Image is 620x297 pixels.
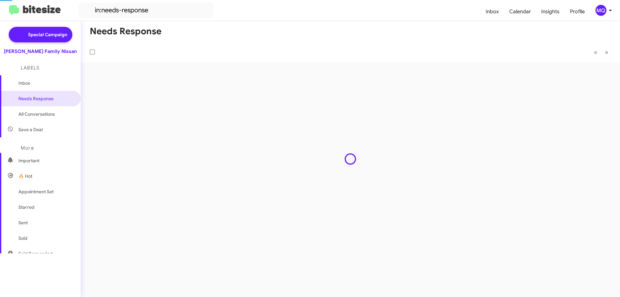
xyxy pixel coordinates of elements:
[536,2,565,21] a: Insights
[590,46,601,59] button: Previous
[595,5,606,16] div: MQ
[594,48,597,56] span: «
[565,2,590,21] a: Profile
[18,173,32,179] span: 🔥 Hot
[18,219,28,226] span: Sent
[480,2,504,21] a: Inbox
[601,46,612,59] button: Next
[21,145,34,151] span: More
[18,80,73,86] span: Inbox
[605,48,608,56] span: »
[28,31,67,38] span: Special Campaign
[18,235,27,241] span: Sold
[4,48,77,55] div: [PERSON_NAME] Family Nissan
[18,157,73,164] span: Important
[18,188,54,195] span: Appointment Set
[18,111,55,117] span: All Conversations
[18,95,73,102] span: Needs Response
[78,3,214,18] input: Search
[90,26,161,37] h1: Needs Response
[21,65,39,71] span: Labels
[504,2,536,21] a: Calendar
[18,126,43,133] span: Save a Deal
[9,27,72,42] a: Special Campaign
[590,5,613,16] button: MQ
[18,250,53,257] span: Sold Responded
[590,46,612,59] nav: Page navigation example
[18,204,35,210] span: Starred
